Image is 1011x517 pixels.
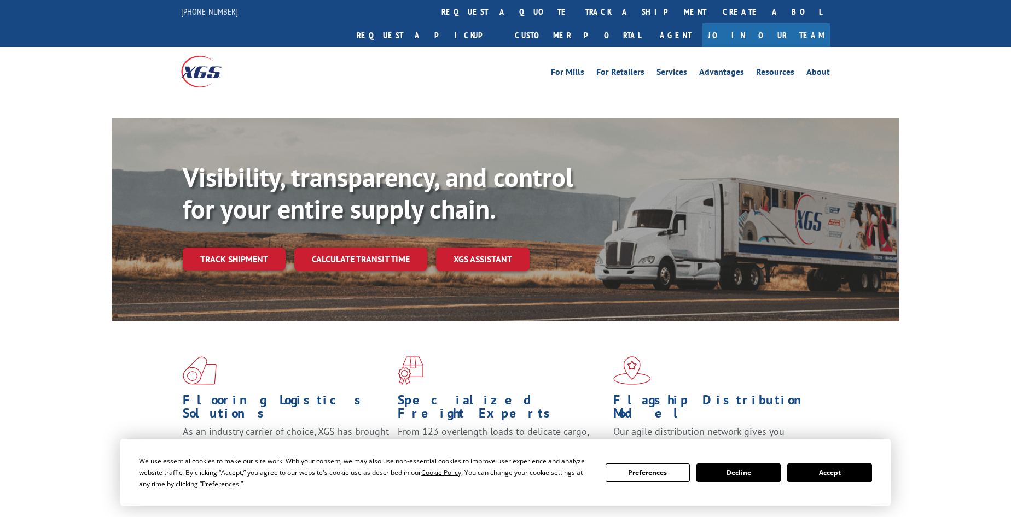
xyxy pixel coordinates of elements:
a: Request a pickup [348,23,507,47]
a: Agent [649,23,702,47]
h1: Flooring Logistics Solutions [183,393,390,425]
button: Preferences [606,463,690,482]
span: Preferences [202,479,239,489]
b: Visibility, transparency, and control for your entire supply chain. [183,160,573,226]
h1: Specialized Freight Experts [398,393,605,425]
a: Advantages [699,68,744,80]
div: Cookie Consent Prompt [120,439,891,506]
a: Join Our Team [702,23,830,47]
h1: Flagship Distribution Model [613,393,820,425]
a: For Mills [551,68,584,80]
span: As an industry carrier of choice, XGS has brought innovation and dedication to flooring logistics... [183,425,389,464]
div: We use essential cookies to make our site work. With your consent, we may also use non-essential ... [139,455,592,490]
a: [PHONE_NUMBER] [181,6,238,17]
p: From 123 overlength loads to delicate cargo, our experienced staff knows the best way to move you... [398,425,605,474]
span: Cookie Policy [421,468,461,477]
button: Decline [696,463,781,482]
img: xgs-icon-flagship-distribution-model-red [613,356,651,385]
a: XGS ASSISTANT [436,248,530,271]
span: Our agile distribution network gives you nationwide inventory management on demand. [613,425,815,451]
a: Track shipment [183,248,286,271]
a: Calculate transit time [294,248,427,271]
a: Customer Portal [507,23,649,47]
img: xgs-icon-total-supply-chain-intelligence-red [183,356,217,385]
a: About [806,68,830,80]
a: Services [656,68,687,80]
img: xgs-icon-focused-on-flooring-red [398,356,423,385]
button: Accept [787,463,871,482]
a: Resources [756,68,794,80]
a: For Retailers [596,68,644,80]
